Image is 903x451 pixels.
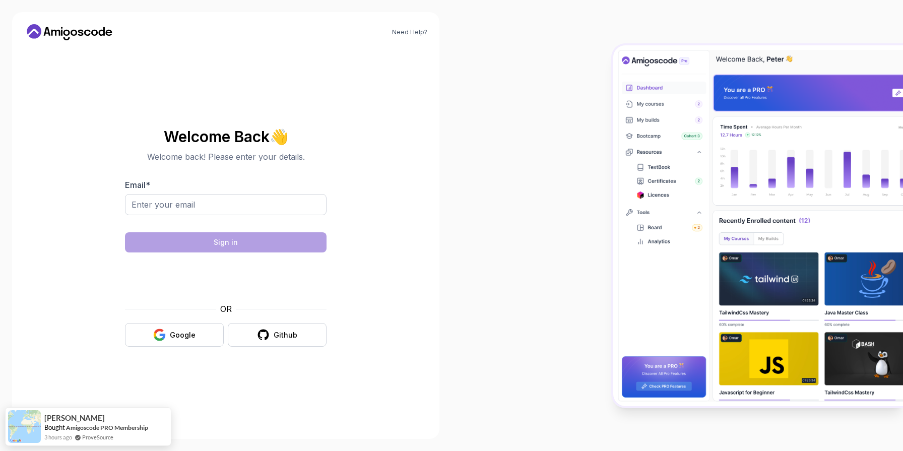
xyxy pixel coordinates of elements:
[82,433,113,441] a: ProveSource
[44,414,105,422] span: [PERSON_NAME]
[125,232,327,252] button: Sign in
[44,433,72,441] span: 3 hours ago
[274,330,297,340] div: Github
[125,323,224,347] button: Google
[125,194,327,215] input: Enter your email
[392,28,427,36] a: Need Help?
[150,259,302,297] iframe: Widget containing checkbox for hCaptcha security challenge
[220,303,232,315] p: OR
[24,24,115,40] a: Home link
[125,180,150,190] label: Email *
[170,330,196,340] div: Google
[613,45,903,406] img: Amigoscode Dashboard
[8,410,41,443] img: provesource social proof notification image
[228,323,327,347] button: Github
[125,151,327,163] p: Welcome back! Please enter your details.
[125,128,327,145] h2: Welcome Back
[44,423,65,431] span: Bought
[269,128,288,145] span: 👋
[214,237,238,247] div: Sign in
[66,424,148,431] a: Amigoscode PRO Membership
